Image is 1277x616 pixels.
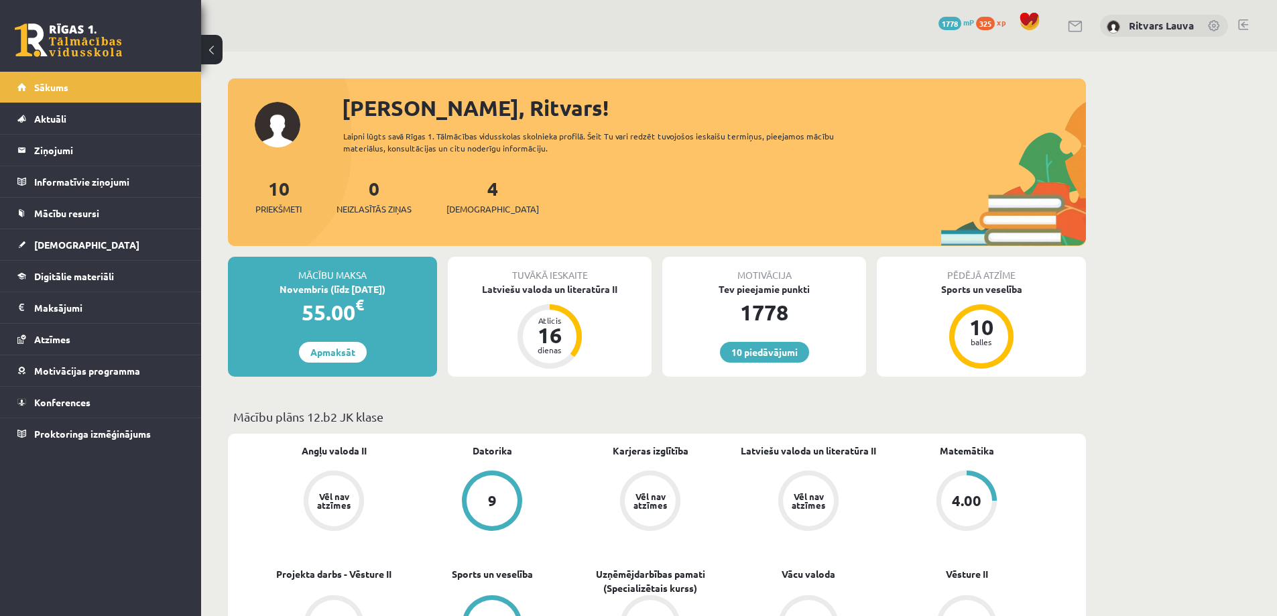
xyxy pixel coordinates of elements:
[888,471,1046,534] a: 4.00
[337,176,412,216] a: 0Neizlasītās ziņas
[342,92,1086,124] div: [PERSON_NAME], Ritvars!
[938,17,974,27] a: 1778 mP
[613,444,688,458] a: Karjeras izglītība
[34,207,99,219] span: Mācību resursi
[448,257,652,282] div: Tuvākā ieskaite
[997,17,1006,27] span: xp
[276,567,391,581] a: Projekta darbs - Vēsture II
[17,72,184,103] a: Sākums
[228,282,437,296] div: Novembris (līdz [DATE])
[530,324,570,346] div: 16
[302,444,367,458] a: Angļu valoda II
[877,257,1086,282] div: Pēdējā atzīme
[17,135,184,166] a: Ziņojumi
[452,567,533,581] a: Sports un veselība
[34,113,66,125] span: Aktuāli
[228,257,437,282] div: Mācību maksa
[961,338,1001,346] div: balles
[446,176,539,216] a: 4[DEMOGRAPHIC_DATA]
[34,239,139,251] span: [DEMOGRAPHIC_DATA]
[17,355,184,386] a: Motivācijas programma
[571,567,729,595] a: Uzņēmējdarbības pamati (Specializētais kurss)
[662,282,866,296] div: Tev pieejamie punkti
[34,365,140,377] span: Motivācijas programma
[34,135,184,166] legend: Ziņojumi
[963,17,974,27] span: mP
[530,316,570,324] div: Atlicis
[17,292,184,323] a: Maksājumi
[343,130,858,154] div: Laipni lūgts savā Rīgas 1. Tālmācības vidusskolas skolnieka profilā. Šeit Tu vari redzēt tuvojošo...
[448,282,652,371] a: Latviešu valoda un literatūra II Atlicis 16 dienas
[877,282,1086,296] div: Sports un veselība
[34,396,90,408] span: Konferences
[255,176,302,216] a: 10Priekšmeti
[790,492,827,509] div: Vēl nav atzīmes
[741,444,876,458] a: Latviešu valoda un literatūra II
[255,202,302,216] span: Priekšmeti
[940,444,994,458] a: Matemātika
[17,166,184,197] a: Informatīvie ziņojumi
[413,471,571,534] a: 9
[315,492,353,509] div: Vēl nav atzīmes
[1129,19,1194,32] a: Ritvars Lauva
[355,295,364,314] span: €
[299,342,367,363] a: Apmaksāt
[961,316,1001,338] div: 10
[631,492,669,509] div: Vēl nav atzīmes
[15,23,122,57] a: Rīgas 1. Tālmācības vidusskola
[34,428,151,440] span: Proktoringa izmēģinājums
[337,202,412,216] span: Neizlasītās ziņas
[877,282,1086,371] a: Sports un veselība 10 balles
[782,567,835,581] a: Vācu valoda
[473,444,512,458] a: Datorika
[17,229,184,260] a: [DEMOGRAPHIC_DATA]
[976,17,1012,27] a: 325 xp
[34,333,70,345] span: Atzīmes
[228,296,437,328] div: 55.00
[233,408,1081,426] p: Mācību plāns 12.b2 JK klase
[17,261,184,292] a: Digitālie materiāli
[446,202,539,216] span: [DEMOGRAPHIC_DATA]
[571,471,729,534] a: Vēl nav atzīmes
[976,17,995,30] span: 325
[34,292,184,323] legend: Maksājumi
[17,103,184,134] a: Aktuāli
[720,342,809,363] a: 10 piedāvājumi
[17,387,184,418] a: Konferences
[662,257,866,282] div: Motivācija
[17,198,184,229] a: Mācību resursi
[530,346,570,354] div: dienas
[448,282,652,296] div: Latviešu valoda un literatūra II
[952,493,981,508] div: 4.00
[938,17,961,30] span: 1778
[1107,20,1120,34] img: Ritvars Lauva
[662,296,866,328] div: 1778
[34,166,184,197] legend: Informatīvie ziņojumi
[34,270,114,282] span: Digitālie materiāli
[255,471,413,534] a: Vēl nav atzīmes
[34,81,68,93] span: Sākums
[17,324,184,355] a: Atzīmes
[488,493,497,508] div: 9
[17,418,184,449] a: Proktoringa izmēģinājums
[729,471,888,534] a: Vēl nav atzīmes
[946,567,988,581] a: Vēsture II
